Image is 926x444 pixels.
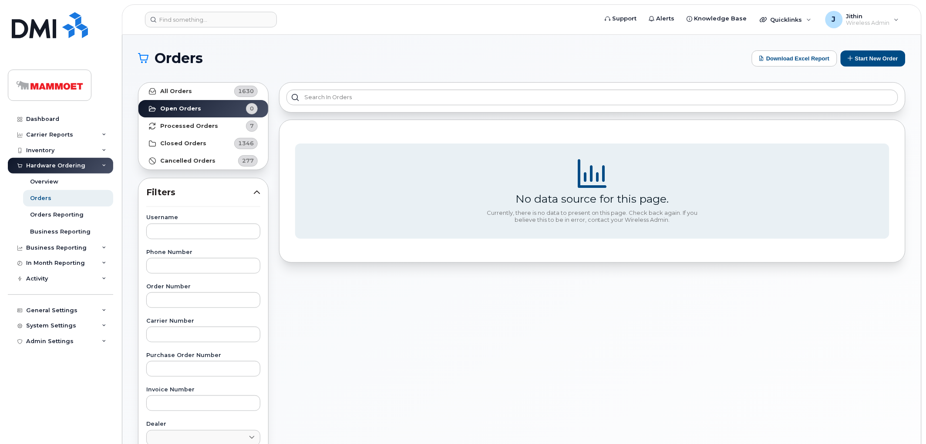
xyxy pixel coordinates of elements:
[146,353,260,358] label: Purchase Order Number
[160,105,201,112] strong: Open Orders
[146,186,253,199] span: Filters
[841,50,906,67] button: Start New Order
[155,52,203,65] span: Orders
[146,215,260,220] label: Username
[516,192,669,205] div: No data source for this page.
[138,100,268,117] a: Open Orders0
[160,157,216,164] strong: Cancelled Orders
[146,421,260,427] label: Dealer
[138,135,268,152] a: Closed Orders1346
[146,284,260,290] label: Order Number
[250,104,254,113] span: 0
[888,406,919,437] iframe: Messenger Launcher
[242,157,254,165] span: 277
[146,387,260,393] label: Invoice Number
[138,83,268,100] a: All Orders1630
[250,122,254,130] span: 7
[146,318,260,324] label: Carrier Number
[238,139,254,147] span: 1346
[138,117,268,135] a: Processed Orders7
[484,210,701,223] div: Currently, there is no data to present on this page. Check back again. If you believe this to be ...
[160,140,206,147] strong: Closed Orders
[146,250,260,255] label: Phone Number
[752,50,837,67] button: Download Excel Report
[238,87,254,95] span: 1630
[160,88,192,95] strong: All Orders
[286,90,898,105] input: Search in orders
[138,152,268,170] a: Cancelled Orders277
[160,123,218,130] strong: Processed Orders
